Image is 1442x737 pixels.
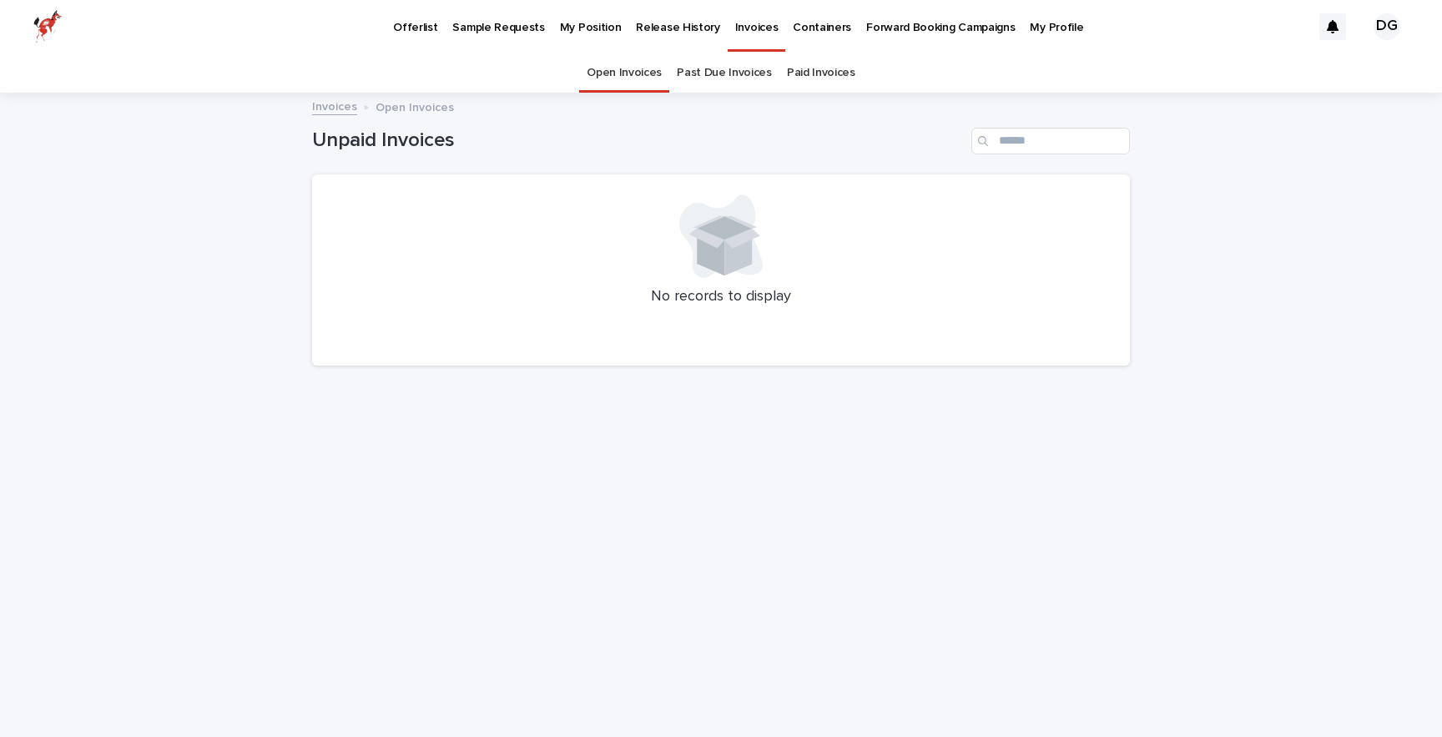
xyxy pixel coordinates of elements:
input: Search [971,128,1130,154]
a: Invoices [312,96,357,115]
div: DG [1374,13,1400,40]
a: Past Due Invoices [677,53,772,93]
img: zttTXibQQrCfv9chImQE [33,10,62,43]
p: No records to display [332,288,1110,306]
a: Open Invoices [587,53,662,93]
a: Paid Invoices [787,53,855,93]
p: Open Invoices [376,97,454,115]
h1: Unpaid Invoices [312,129,965,153]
